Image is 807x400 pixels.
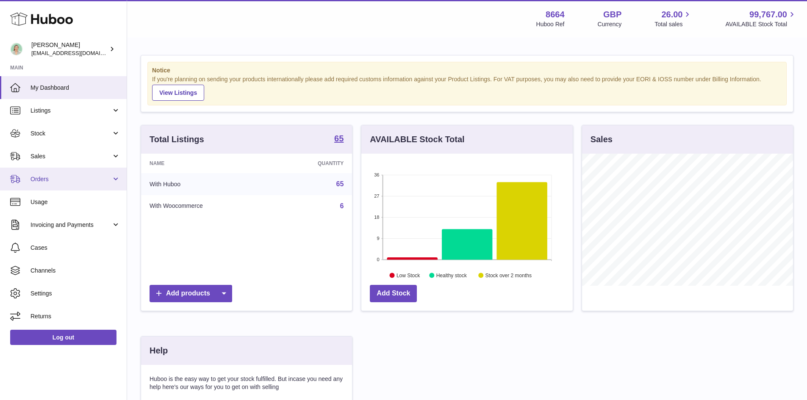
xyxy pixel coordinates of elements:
th: Name [141,154,272,173]
h3: Total Listings [150,134,204,145]
a: Log out [10,330,116,345]
text: Low Stock [397,272,420,278]
strong: 8664 [546,9,565,20]
div: [PERSON_NAME] [31,41,108,57]
a: View Listings [152,85,204,101]
div: Currency [598,20,622,28]
span: Cases [31,244,120,252]
span: Invoicing and Payments [31,221,111,229]
span: AVAILABLE Stock Total [725,20,797,28]
a: 99,767.00 AVAILABLE Stock Total [725,9,797,28]
a: 65 [334,134,344,144]
a: 6 [340,202,344,210]
strong: 65 [334,134,344,143]
div: Huboo Ref [536,20,565,28]
span: 26.00 [661,9,682,20]
span: Sales [31,152,111,160]
strong: GBP [603,9,621,20]
text: 36 [374,172,380,177]
span: Total sales [654,20,692,28]
a: 26.00 Total sales [654,9,692,28]
text: 0 [377,257,380,262]
h3: Help [150,345,168,356]
div: If you're planning on sending your products internationally please add required customs informati... [152,75,782,101]
text: 27 [374,193,380,199]
a: Add products [150,285,232,302]
h3: Sales [591,134,613,145]
span: Returns [31,312,120,320]
img: internalAdmin-8664@internal.huboo.com [10,43,23,55]
strong: Notice [152,66,782,74]
span: Stock [31,130,111,138]
span: Listings [31,107,111,115]
td: With Huboo [141,173,272,195]
a: 65 [336,180,344,188]
span: 99,767.00 [749,9,787,20]
span: [EMAIL_ADDRESS][DOMAIN_NAME] [31,50,125,56]
span: Usage [31,198,120,206]
p: Huboo is the easy way to get your stock fulfilled. But incase you need any help here's our ways f... [150,375,344,391]
span: Orders [31,175,111,183]
span: Settings [31,290,120,298]
span: My Dashboard [31,84,120,92]
text: 9 [377,236,380,241]
text: 18 [374,215,380,220]
th: Quantity [272,154,352,173]
text: Stock over 2 months [485,272,532,278]
td: With Woocommerce [141,195,272,217]
span: Channels [31,267,120,275]
text: Healthy stock [436,272,467,278]
h3: AVAILABLE Stock Total [370,134,464,145]
a: Add Stock [370,285,417,302]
